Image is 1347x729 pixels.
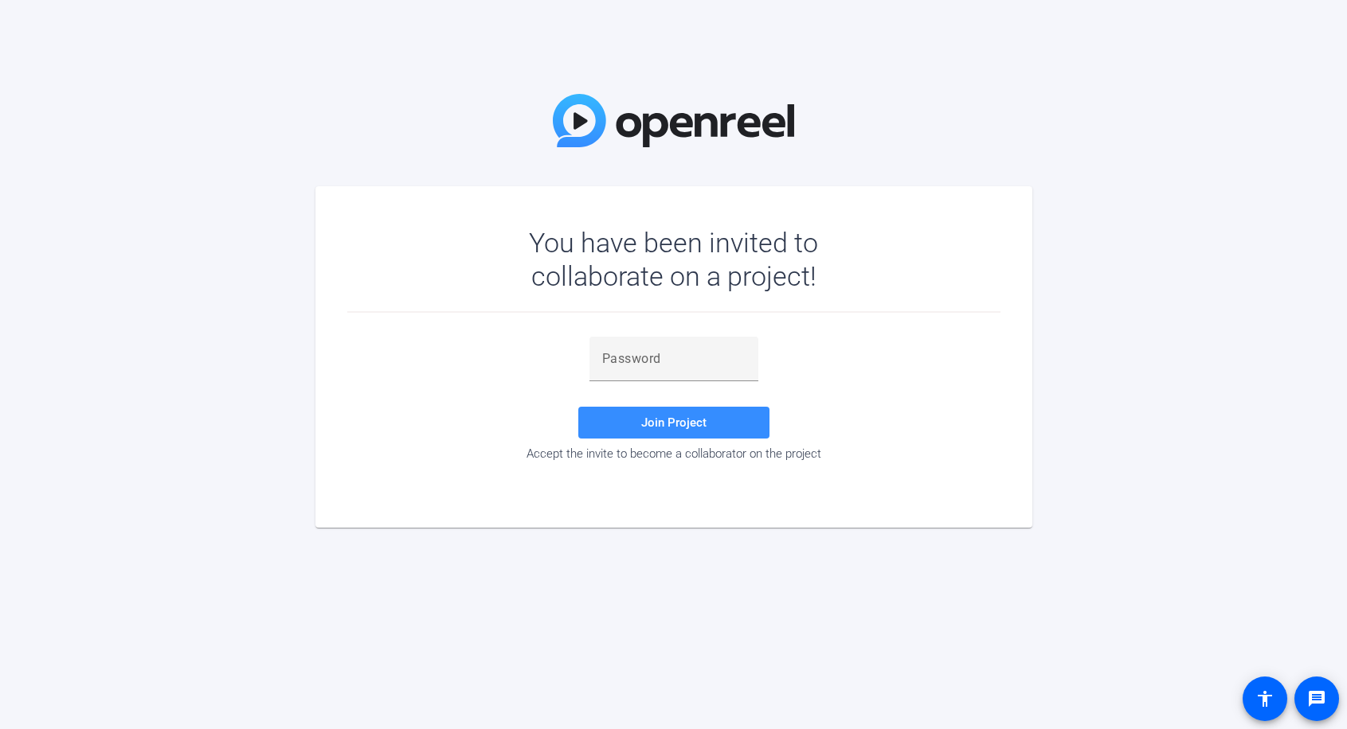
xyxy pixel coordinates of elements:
mat-icon: accessibility [1255,689,1275,708]
div: You have been invited to collaborate on a project! [483,226,864,293]
span: Join Project [641,415,707,430]
mat-icon: message [1307,689,1326,708]
img: OpenReel Logo [553,94,795,147]
input: Password [602,349,746,368]
div: Accept the invite to become a collaborator on the project [347,446,1000,461]
button: Join Project [578,407,769,439]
